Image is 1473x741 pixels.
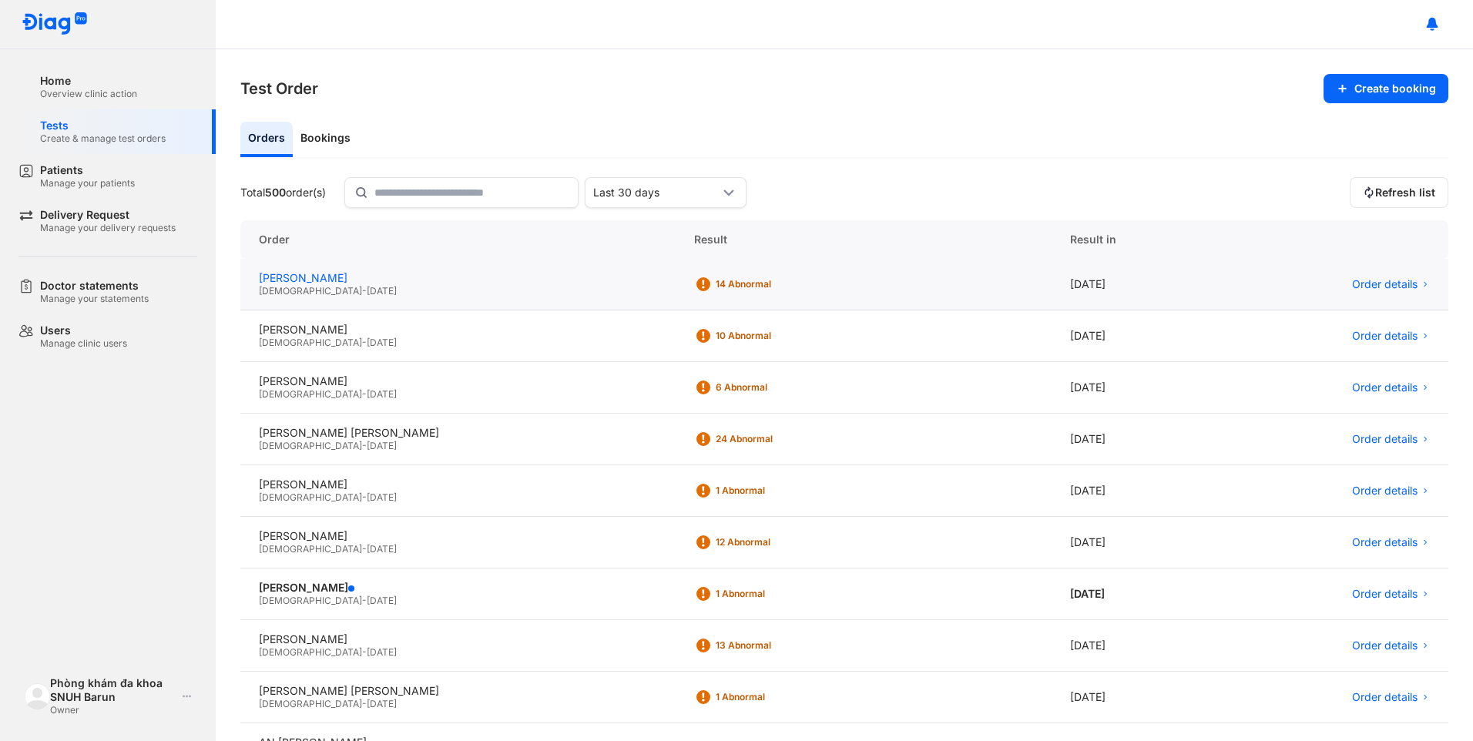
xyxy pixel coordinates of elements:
span: [DEMOGRAPHIC_DATA] [259,543,362,555]
img: logo [22,12,88,36]
div: [PERSON_NAME] [259,529,657,543]
div: [DATE] [1052,620,1218,672]
div: [PERSON_NAME] [PERSON_NAME] [259,426,657,440]
div: 1 Abnormal [716,691,839,703]
div: [DATE] [1052,259,1218,310]
div: Manage clinic users [40,337,127,350]
div: 6 Abnormal [716,381,839,394]
div: Create & manage test orders [40,132,166,145]
span: [DATE] [367,388,397,400]
div: 12 Abnormal [716,536,839,548]
div: Order [240,220,676,259]
span: - [362,337,367,348]
div: 10 Abnormal [716,330,839,342]
img: logo [25,683,50,709]
span: [DATE] [367,491,397,503]
div: [PERSON_NAME] [259,478,657,491]
span: - [362,491,367,503]
span: Order details [1352,484,1418,498]
div: [PERSON_NAME] [259,323,657,337]
div: Total order(s) [240,186,326,199]
span: - [362,440,367,451]
div: Last 30 days [593,186,720,199]
span: - [362,646,367,658]
span: Order details [1352,432,1418,446]
div: Manage your patients [40,177,135,189]
span: [DEMOGRAPHIC_DATA] [259,337,362,348]
div: Home [40,74,137,88]
div: [PERSON_NAME] [259,581,657,595]
span: [DATE] [367,698,397,709]
span: [DEMOGRAPHIC_DATA] [259,595,362,606]
div: Patients [40,163,135,177]
span: [DEMOGRAPHIC_DATA] [259,698,362,709]
div: Manage your statements [40,293,149,305]
span: [DEMOGRAPHIC_DATA] [259,285,362,297]
div: [PERSON_NAME] [259,271,657,285]
span: [DATE] [367,595,397,606]
div: [PERSON_NAME] [259,374,657,388]
div: 1 Abnormal [716,588,839,600]
span: - [362,388,367,400]
div: [DATE] [1052,672,1218,723]
div: [DATE] [1052,465,1218,517]
div: [DATE] [1052,414,1218,465]
span: 500 [265,186,286,199]
div: 24 Abnormal [716,433,839,445]
span: Order details [1352,329,1418,343]
span: [DEMOGRAPHIC_DATA] [259,646,362,658]
button: Create booking [1324,74,1448,103]
div: [DATE] [1052,310,1218,362]
div: Overview clinic action [40,88,137,100]
div: Bookings [293,122,358,157]
span: - [362,595,367,606]
div: Result [676,220,1052,259]
span: [DATE] [367,337,397,348]
div: Tests [40,119,166,132]
span: [DATE] [367,646,397,658]
span: [DEMOGRAPHIC_DATA] [259,491,362,503]
div: 13 Abnormal [716,639,839,652]
div: Manage your delivery requests [40,222,176,234]
button: Refresh list [1350,177,1448,208]
div: [DATE] [1052,517,1218,568]
span: [DATE] [367,440,397,451]
span: [DATE] [367,285,397,297]
div: Orders [240,122,293,157]
div: 1 Abnormal [716,484,839,497]
div: [PERSON_NAME] [PERSON_NAME] [259,684,657,698]
span: - [362,543,367,555]
h3: Test Order [240,78,318,99]
div: [DATE] [1052,568,1218,620]
div: Result in [1052,220,1218,259]
span: Refresh list [1375,186,1435,199]
div: Doctor statements [40,279,149,293]
span: [DATE] [367,543,397,555]
span: [DEMOGRAPHIC_DATA] [259,388,362,400]
div: Phòng khám đa khoa SNUH Barun [50,676,176,704]
span: Order details [1352,639,1418,652]
span: Order details [1352,381,1418,394]
div: [PERSON_NAME] [259,632,657,646]
span: [DEMOGRAPHIC_DATA] [259,440,362,451]
span: - [362,285,367,297]
div: Users [40,324,127,337]
span: Order details [1352,690,1418,704]
span: Order details [1352,587,1418,601]
div: Owner [50,704,176,716]
div: 14 Abnormal [716,278,839,290]
span: Order details [1352,535,1418,549]
div: [DATE] [1052,362,1218,414]
span: Order details [1352,277,1418,291]
div: Delivery Request [40,208,176,222]
span: - [362,698,367,709]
